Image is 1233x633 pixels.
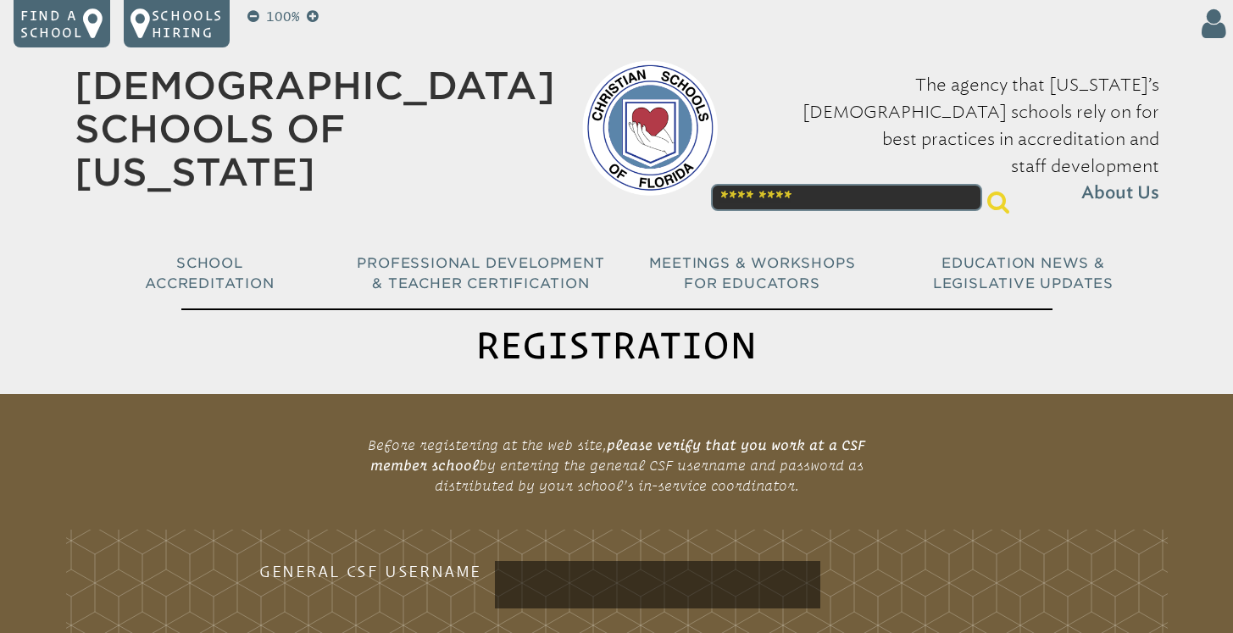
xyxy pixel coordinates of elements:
[582,60,718,196] img: csf-logo-web-colors.png
[145,255,274,292] span: School Accreditation
[745,71,1159,207] p: The agency that [US_STATE]’s [DEMOGRAPHIC_DATA] schools rely on for best practices in accreditati...
[75,64,555,194] a: [DEMOGRAPHIC_DATA] Schools of [US_STATE]
[933,255,1114,292] span: Education News & Legislative Updates
[357,255,604,292] span: Professional Development & Teacher Certification
[20,7,83,41] p: Find a school
[181,308,1052,380] h1: Registration
[649,255,856,292] span: Meetings & Workshops for Educators
[210,561,481,581] h3: General CSF Username
[370,437,866,473] b: please verify that you work at a CSF member school
[152,7,223,41] p: Schools Hiring
[1081,180,1159,207] span: About Us
[339,428,895,503] p: Before registering at the web site, by entering the general CSF username and password as distribu...
[263,7,303,27] p: 100%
